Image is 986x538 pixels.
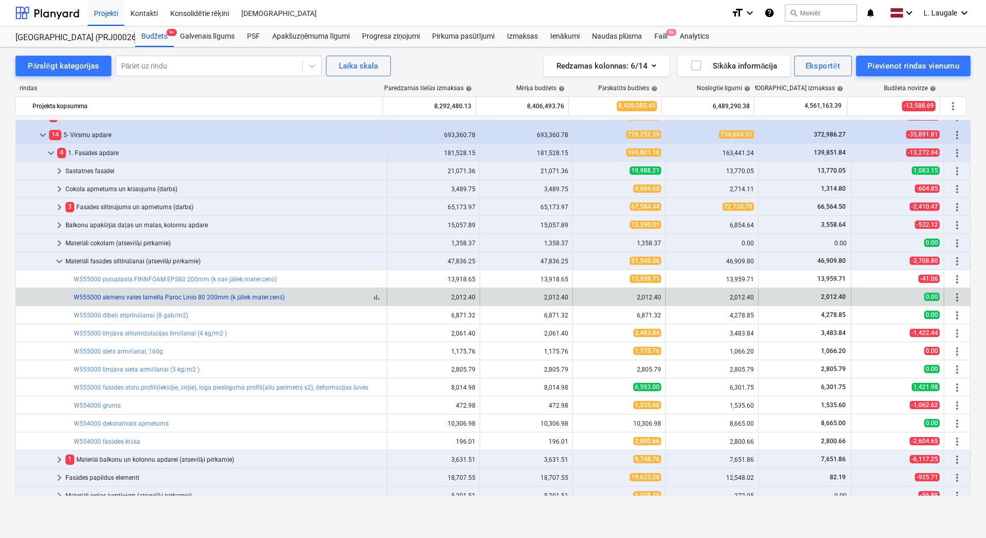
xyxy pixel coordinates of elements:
[484,420,568,427] div: 10,306.98
[484,492,568,499] div: 5,201.51
[37,129,49,141] span: keyboard_arrow_down
[820,311,847,318] span: 4,278.85
[865,7,876,19] i: notifications
[649,86,658,92] span: help
[516,85,565,92] div: Mērķa budžets
[820,419,847,427] span: 8,665.00
[820,185,847,192] span: 1,314.80
[74,348,163,355] a: W555000 siets armēšanai, 160g
[630,166,661,175] span: 19,988.21
[722,203,754,211] span: 72,720.70
[74,330,227,337] a: W555000 līmjava siltumizolācijas līmēšanai (4 kg/m2 )
[906,148,940,157] span: -13,272.94
[670,312,754,319] div: 4,278.85
[630,221,661,229] span: 15,590.01
[630,473,661,481] span: 19,633.26
[648,26,673,47] div: Faili
[53,165,65,177] span: keyboard_arrow_right
[391,402,475,409] div: 472.98
[484,330,568,337] div: 2,061.40
[670,276,754,283] div: 13,959.71
[924,419,940,427] span: 0.00
[57,145,383,161] div: 1. Fasādes apdare
[626,130,661,139] span: 729,252.59
[924,311,940,319] span: 0.00
[339,59,378,73] div: Laika skala
[501,26,544,47] a: Izmaksas
[484,312,568,319] div: 6,871.32
[356,26,426,47] a: Progresa ziņojumi
[53,219,65,231] span: keyboard_arrow_right
[951,363,963,376] span: Vairāk darbību
[633,329,661,337] span: 3,483.84
[951,201,963,213] span: Vairāk darbību
[820,329,847,337] span: 3,483.84
[74,384,368,391] a: W555000 fasādes stūru profili(iekšējie, ārējie), loga pieslēguma profili(ailu perimetrs x2), defo...
[910,401,940,409] span: -1,062.62
[806,59,841,73] div: Eksportēt
[934,489,986,538] div: Chat Widget
[391,258,475,265] div: 47,836.25
[912,166,940,175] span: 1,083.15
[484,276,568,283] div: 13,918.65
[910,329,940,337] span: -1,422.44
[577,240,661,247] div: 1,358.37
[391,366,475,373] div: 2,805.79
[670,366,754,373] div: 2,805.79
[924,347,940,355] span: 0.00
[951,381,963,394] span: Vairāk darbību
[384,85,472,92] div: Paredzamās tiešās izmaksas
[577,420,661,427] div: 10,306.98
[670,420,754,427] div: 8,665.00
[670,294,754,301] div: 2,012.40
[65,199,383,215] div: Fasādes siltinājums un apmetums (darbs)
[856,56,971,76] button: Pievienot rindas vienumu
[577,366,661,373] div: 2,805.79
[65,181,383,197] div: Cokola apmetums un krāsojums (darbs)
[835,86,843,92] span: help
[484,348,568,355] div: 1,175.76
[484,186,568,193] div: 3,489.75
[884,85,936,92] div: Budžeta novirze
[670,348,754,355] div: 1,066.20
[951,399,963,412] span: Vairāk darbību
[484,149,568,157] div: 181,528.15
[586,26,649,47] div: Naudas plūsma
[790,9,798,17] span: search
[816,257,847,264] span: 46,909.80
[65,217,383,233] div: Balkonu apakšējās daļas un malas, kolonnu apdare
[742,86,750,92] span: help
[951,435,963,448] span: Vairāk darbību
[670,492,754,499] div: 272.05
[820,347,847,355] span: 1,066.20
[74,402,121,409] a: W554000 grunts
[544,26,586,47] div: Ienākumi
[951,273,963,285] span: Vairāk darbību
[53,490,65,502] span: keyboard_arrow_right
[633,455,661,463] span: 9,748.76
[906,130,940,139] span: -35,891.81
[484,402,568,409] div: 472.98
[484,294,568,301] div: 2,012.40
[65,487,383,504] div: Materiāli ieejas jumtiņiem (atsevišķi pērkamie)
[484,438,568,445] div: 196.01
[53,237,65,249] span: keyboard_arrow_right
[556,59,657,73] div: Redzamas kolonnas : 6/14
[951,219,963,231] span: Vairāk darbību
[630,257,661,265] span: 51,545.06
[924,9,957,17] span: L. Laugale
[918,491,940,499] span: -56.89
[816,275,847,282] span: 13,959.71
[958,7,971,19] i: keyboard_arrow_down
[484,456,568,463] div: 3,631.51
[951,453,963,466] span: Vairāk darbību
[32,98,379,114] div: Projekta kopsumma
[391,294,475,301] div: 2,012.40
[910,257,940,265] span: -3,708.80
[426,26,501,47] a: Pirkuma pasūtījumi
[174,26,241,47] a: Galvenais līgums
[74,294,285,301] a: W555000 akmens vates lamella Paroc Linio 80 200mm (k jāliek mater.cenā)
[910,455,940,463] span: -6,117.25
[670,240,754,247] div: 0.00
